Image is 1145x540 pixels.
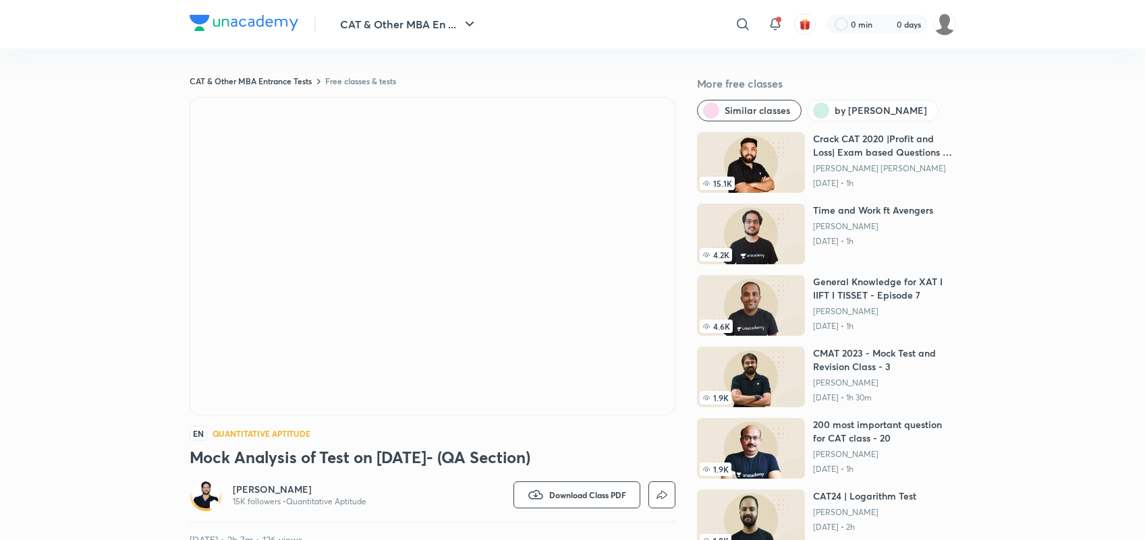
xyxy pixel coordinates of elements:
a: [PERSON_NAME] [233,483,366,496]
p: [DATE] • 2h [813,522,916,533]
a: [PERSON_NAME] [813,507,916,518]
img: streak [881,18,894,31]
span: EN [190,426,207,441]
img: Company Logo [190,15,298,31]
p: [DATE] • 1h [813,236,933,247]
a: [PERSON_NAME] [813,378,956,388]
button: by Ravi Kumar [807,100,939,121]
span: 4.2K [700,248,732,262]
img: avatar [799,18,811,30]
h6: General Knowledge for XAT I IIFT I TISSET - Episode 7 [813,275,956,302]
span: Similar classes [725,104,790,117]
a: [PERSON_NAME] [813,221,933,232]
a: CAT & Other MBA Entrance Tests [190,76,312,86]
span: 15.1K [700,177,735,190]
img: badge [210,501,219,510]
h4: Quantitative Aptitude [213,429,311,438]
p: [DATE] • 1h 30m [813,392,956,403]
h6: CMAT 2023 - Mock Test and Revision Class - 3 [813,347,956,373]
img: Coolm [933,13,956,36]
a: Company Logo [190,15,298,34]
iframe: Class [190,98,675,415]
span: Download Class PDF [549,489,626,500]
p: [DATE] • 1h [813,464,956,475]
span: 1.9K [700,462,731,476]
button: Similar classes [697,100,802,121]
span: by Ravi Kumar [835,104,927,117]
h6: 200 most important question for CAT class - 20 [813,418,956,445]
button: Download Class PDF [513,481,640,508]
p: 15K followers • Quantitative Aptitude [233,496,366,507]
a: [PERSON_NAME] [813,449,956,460]
h6: Crack CAT 2020 |Profit and Loss| Exam based Questions by [PERSON_NAME] [813,132,956,159]
a: Free classes & tests [325,76,396,86]
h6: CAT24 | Logarithm Test [813,489,916,503]
p: [DATE] • 1h [813,321,956,332]
button: avatar [794,13,816,35]
img: Avatar [192,481,219,508]
button: CAT & Other MBA En ... [332,11,486,38]
p: [DATE] • 1h [813,178,956,189]
span: 1.9K [700,391,731,404]
h3: Mock Analysis of Test on [DATE]- (QA Section) [190,446,675,468]
h5: More free classes [697,76,956,92]
span: 4.6K [700,320,733,333]
a: [PERSON_NAME] [PERSON_NAME] [813,163,956,174]
h6: Time and Work ft Avengers [813,204,933,217]
a: [PERSON_NAME] [813,306,956,317]
a: Avatarbadge [190,479,222,511]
